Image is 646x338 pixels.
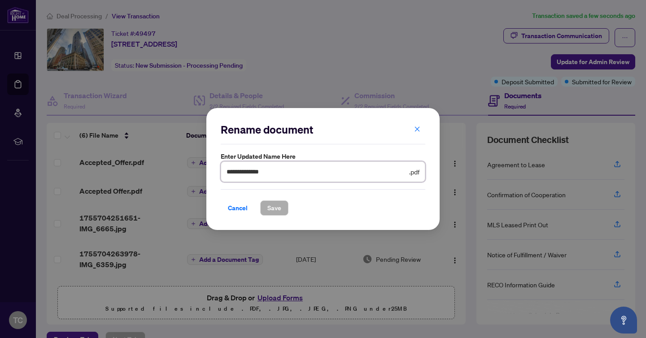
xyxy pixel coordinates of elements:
[414,126,420,132] span: close
[228,201,248,215] span: Cancel
[260,200,288,216] button: Save
[409,167,419,177] span: .pdf
[610,307,637,334] button: Open asap
[221,152,425,161] label: Enter updated name here
[221,122,425,137] h2: Rename document
[221,200,255,216] button: Cancel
